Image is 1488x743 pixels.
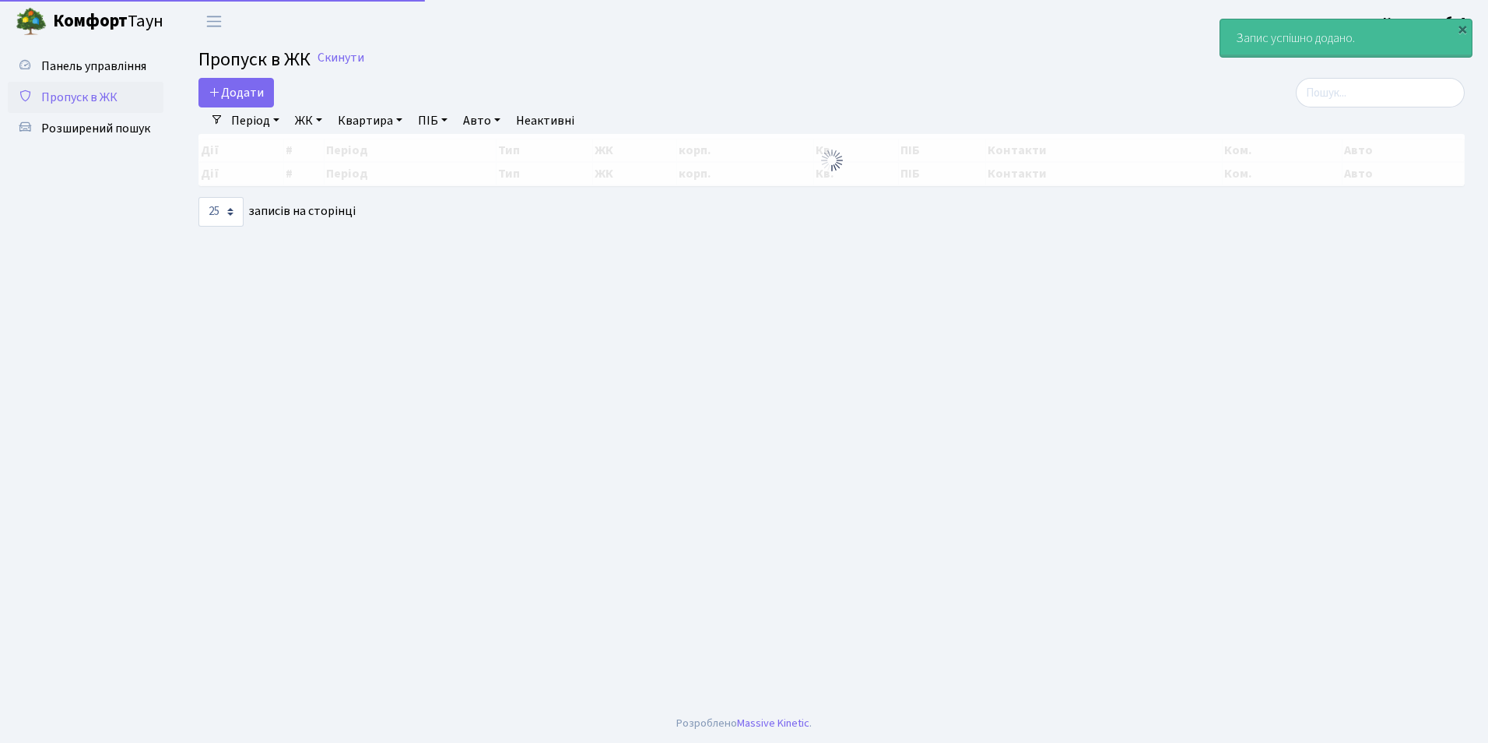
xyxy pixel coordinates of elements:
[41,58,146,75] span: Панель управління
[819,148,844,173] img: Обробка...
[198,46,311,73] span: Пропуск в ЖК
[41,120,150,137] span: Розширений пошук
[209,84,264,101] span: Додати
[8,82,163,113] a: Пропуск в ЖК
[198,197,356,227] label: записів на сторінці
[1220,19,1472,57] div: Запис успішно додано.
[8,113,163,144] a: Розширений пошук
[53,9,163,35] span: Таун
[412,107,454,134] a: ПІБ
[41,89,118,106] span: Пропуск в ЖК
[198,78,274,107] a: Додати
[676,715,812,732] div: Розроблено .
[1383,12,1469,31] a: Консьєрж б. 4.
[289,107,328,134] a: ЖК
[737,715,809,731] a: Massive Kinetic
[8,51,163,82] a: Панель управління
[1455,21,1470,37] div: ×
[53,9,128,33] b: Комфорт
[318,51,364,65] a: Скинути
[457,107,507,134] a: Авто
[510,107,581,134] a: Неактивні
[332,107,409,134] a: Квартира
[16,6,47,37] img: logo.png
[1296,78,1465,107] input: Пошук...
[1383,13,1469,30] b: Консьєрж б. 4.
[198,197,244,227] select: записів на сторінці
[225,107,286,134] a: Період
[195,9,233,34] button: Переключити навігацію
